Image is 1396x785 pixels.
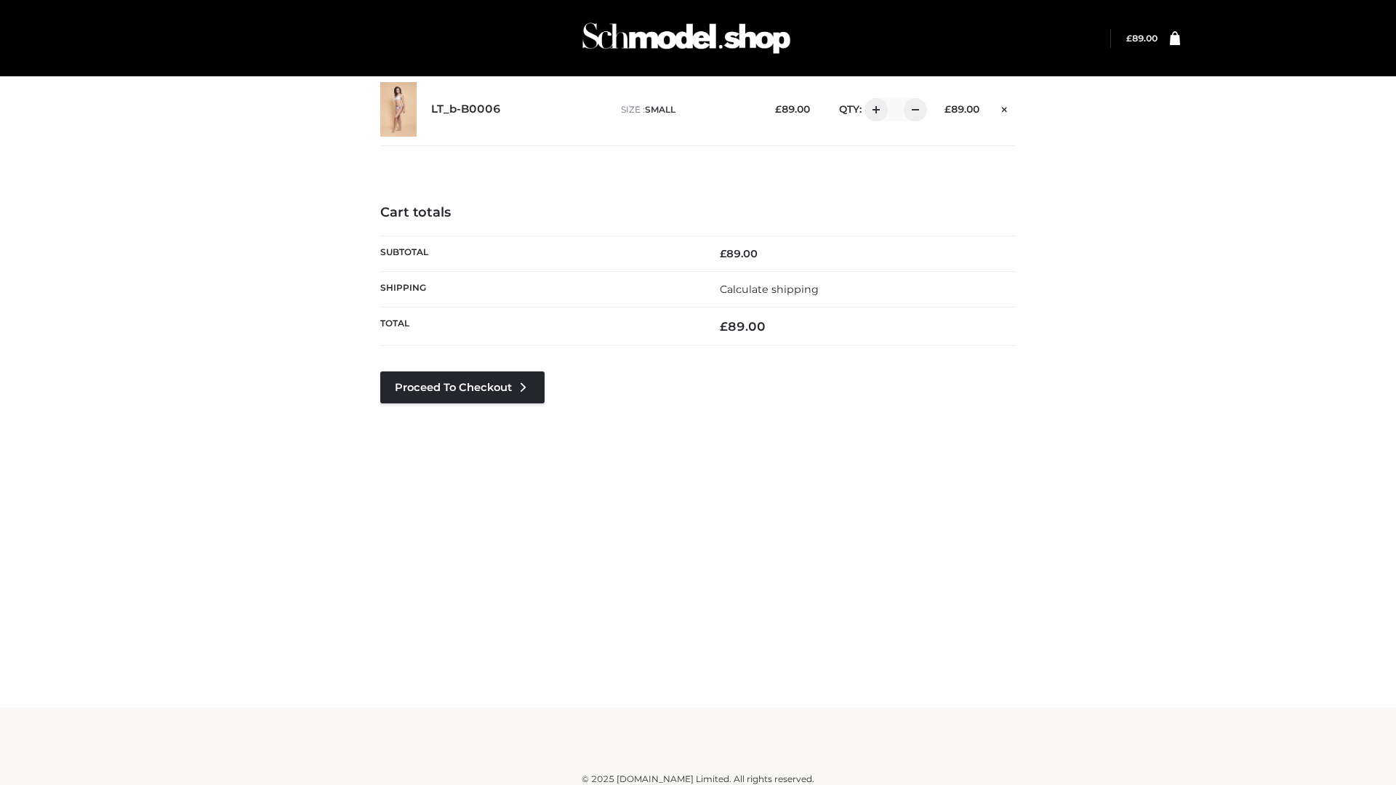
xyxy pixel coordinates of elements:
a: Calculate shipping [720,283,819,296]
span: £ [775,103,782,115]
th: Total [380,307,698,346]
span: £ [720,319,728,334]
th: Shipping [380,271,698,307]
div: QTY: [825,98,922,121]
a: £89.00 [1126,33,1158,44]
a: LT_b-B0006 [431,102,501,116]
p: size : [621,103,753,116]
a: Remove this item [994,98,1016,117]
span: £ [720,247,726,260]
span: SMALL [645,104,675,115]
a: Proceed to Checkout [380,371,545,403]
bdi: 89.00 [720,247,758,260]
span: £ [944,103,951,115]
bdi: 89.00 [720,319,766,334]
bdi: 89.00 [1126,33,1158,44]
span: £ [1126,33,1132,44]
bdi: 89.00 [944,103,979,115]
img: Schmodel Admin 964 [577,9,795,67]
bdi: 89.00 [775,103,810,115]
h4: Cart totals [380,205,1016,221]
th: Subtotal [380,235,698,271]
